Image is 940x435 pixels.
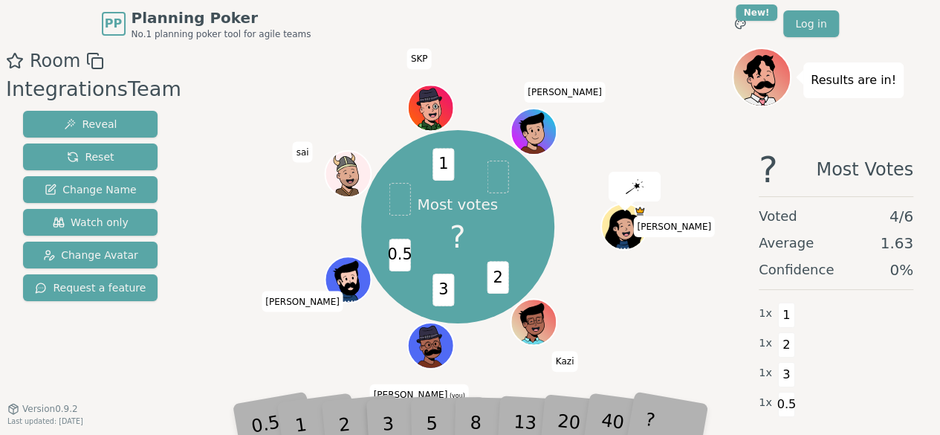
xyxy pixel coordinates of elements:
[759,260,834,280] span: Confidence
[132,28,311,40] span: No.1 planning poker tool for agile teams
[23,209,158,236] button: Watch only
[389,239,410,271] span: 0.5
[23,144,158,170] button: Reset
[634,205,645,216] span: Kate is the host
[889,206,913,227] span: 4 / 6
[23,176,158,203] button: Change Name
[736,4,778,21] div: New!
[727,10,753,37] button: New!
[102,7,311,40] a: PPPlanning PokerNo.1 planning poker tool for agile teams
[30,48,80,74] span: Room
[778,362,795,387] span: 3
[759,335,772,352] span: 1 x
[880,233,913,254] span: 1.63
[409,324,452,367] button: Click to change your avatar
[759,233,814,254] span: Average
[105,15,122,33] span: PP
[625,179,643,194] img: reveal
[432,274,454,306] span: 3
[759,365,772,381] span: 1 x
[53,215,129,230] span: Watch only
[407,48,432,69] span: Click to change your name
[524,82,606,103] span: Click to change your name
[6,48,24,74] button: Add as favourite
[778,332,795,358] span: 2
[783,10,838,37] a: Log in
[633,216,715,237] span: Click to change your name
[22,403,78,415] span: Version 0.9.2
[417,194,498,215] p: Most votes
[7,417,83,425] span: Last updated: [DATE]
[811,70,896,91] p: Results are in!
[23,274,158,301] button: Request a feature
[67,149,114,164] span: Reset
[432,148,454,181] span: 1
[759,152,777,187] span: ?
[6,74,181,105] div: IntegrationsTeam
[262,291,343,312] span: Click to change your name
[132,7,311,28] span: Planning Poker
[816,152,913,187] span: Most Votes
[43,248,138,262] span: Change Avatar
[487,261,508,294] span: 2
[35,280,146,295] span: Request a feature
[23,111,158,138] button: Reveal
[45,182,136,197] span: Change Name
[778,392,795,417] span: 0.5
[778,303,795,328] span: 1
[552,351,578,372] span: Click to change your name
[64,117,117,132] span: Reveal
[7,403,78,415] button: Version0.9.2
[450,215,465,260] span: ?
[759,306,772,322] span: 1 x
[889,260,913,280] span: 0 %
[293,142,313,163] span: Click to change your name
[759,206,797,227] span: Voted
[759,395,772,411] span: 1 x
[23,242,158,268] button: Change Avatar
